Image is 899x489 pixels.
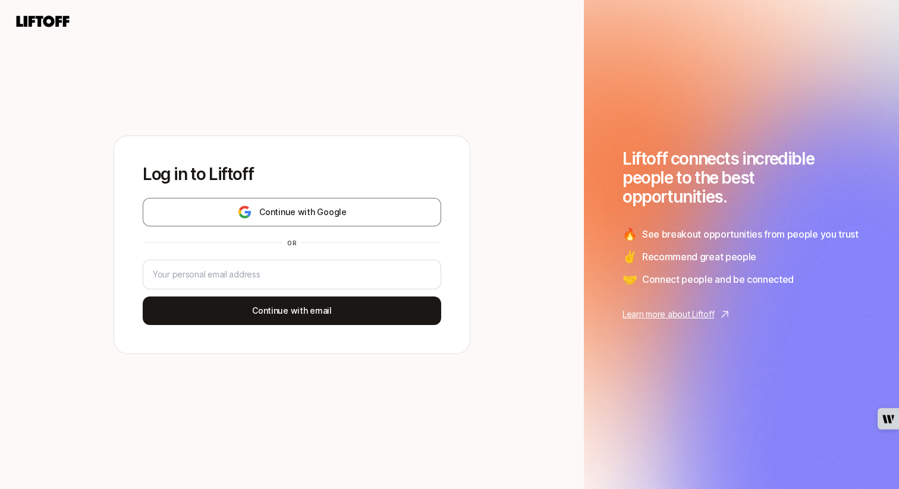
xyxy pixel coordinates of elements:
div: or [282,238,301,248]
span: Connect people and be connected [642,272,794,287]
p: Log in to Liftoff [143,165,441,184]
button: Continue with email [143,296,441,325]
span: 🔥 [623,225,637,243]
a: Learn more about Liftoff [623,307,860,321]
p: Learn more about Liftoff [623,307,714,321]
span: Recommend great people [642,249,756,264]
button: Continue with Google [143,198,441,226]
img: google-logo [237,205,252,219]
h1: Liftoff connects incredible people to the best opportunities. [623,149,860,206]
input: Your personal email address [153,267,431,282]
span: ✌️ [623,248,637,266]
span: See breakout opportunities from people you trust [642,226,859,242]
span: 🤝 [623,270,637,288]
